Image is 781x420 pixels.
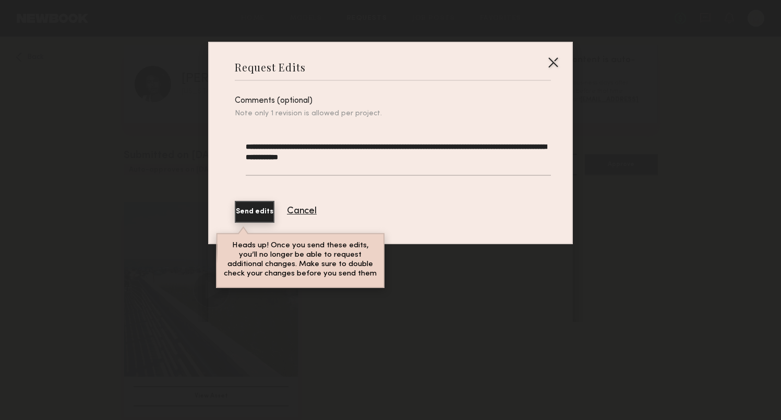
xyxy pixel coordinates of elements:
[235,110,551,118] div: Note only 1 revision is allowed per project.
[235,60,305,74] div: Request Edits
[235,201,274,223] button: Send edits
[235,97,551,105] div: Comments (optional)
[287,207,317,216] button: Cancel
[224,241,377,278] p: Heads up! Once you send these edits, you’ll no longer be able to request additional changes. Make...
